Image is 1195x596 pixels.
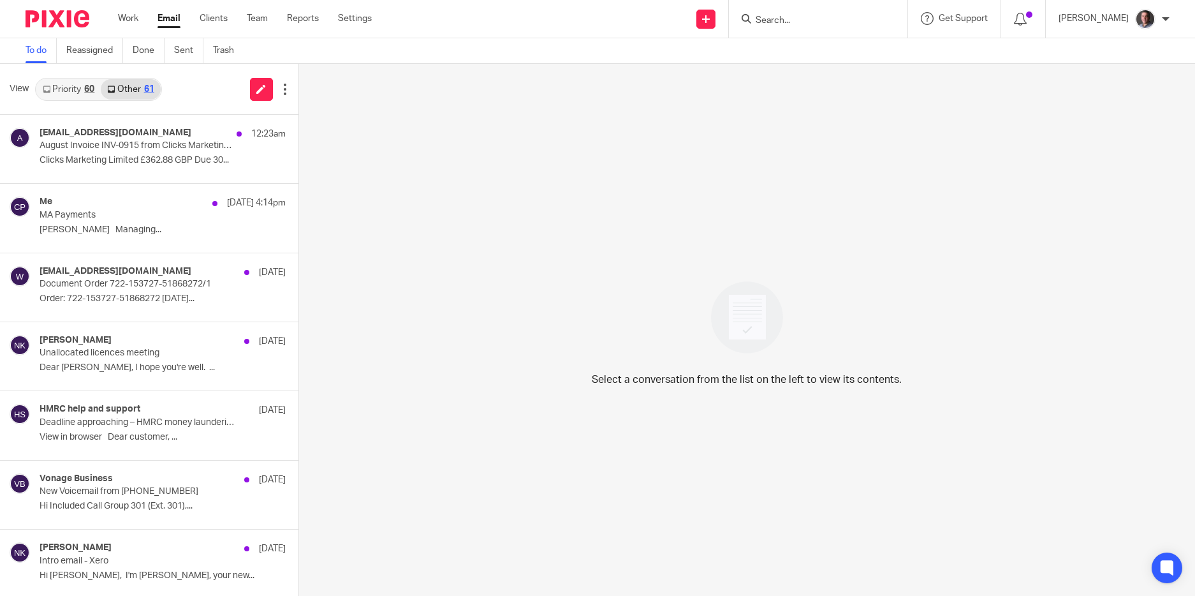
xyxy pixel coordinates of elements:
p: Order: 722-153727-51868272 [DATE]... [40,294,286,304]
img: svg%3E [10,128,30,148]
p: Hi Included Call Group 301 (Ext. 301),... [40,501,286,512]
img: svg%3E [10,404,30,424]
h4: [PERSON_NAME] [40,542,112,553]
p: MA Payments [40,210,236,221]
a: Reports [287,12,319,25]
img: svg%3E [10,266,30,287]
p: Dear [PERSON_NAME], I hope you're well. ... [40,362,286,373]
a: Done [133,38,165,63]
a: Team [247,12,268,25]
div: 60 [84,85,94,94]
a: Email [158,12,180,25]
a: Trash [213,38,244,63]
img: svg%3E [10,473,30,494]
a: Settings [338,12,372,25]
p: Intro email - Xero [40,556,236,567]
p: 12:23am [251,128,286,140]
a: Work [118,12,138,25]
h4: Me [40,197,52,207]
a: Reassigned [66,38,123,63]
p: [DATE] [259,335,286,348]
img: CP%20Headshot.jpeg [1135,9,1155,29]
a: Clients [200,12,228,25]
span: Get Support [939,14,988,23]
h4: [PERSON_NAME] [40,335,112,346]
p: Hi [PERSON_NAME], I'm [PERSON_NAME], your new... [40,570,286,581]
h4: HMRC help and support [40,404,140,415]
span: View [10,82,29,96]
a: Priority60 [36,79,101,100]
p: View in browser﻿ Dear customer, ... [40,432,286,443]
p: Select a conversation from the list on the left to view its contents. [592,372,902,387]
p: Deadline approaching – HMRC money laundering supervision [40,417,236,428]
p: Clicks Marketing Limited £362.88 GBP Due 30... [40,155,286,166]
p: August Invoice INV-0915 from Clicks Marketing Limited for Spinifex Accounting Services [40,140,236,151]
p: [DATE] [259,473,286,486]
p: Unallocated licences meeting [40,348,236,359]
h4: [EMAIL_ADDRESS][DOMAIN_NAME] [40,128,191,138]
img: Pixie [26,10,89,27]
p: [DATE] [259,542,286,555]
p: [PERSON_NAME] Managing... [40,225,286,235]
h4: Vonage Business [40,473,113,484]
p: [DATE] 4:14pm [227,197,286,209]
h4: [EMAIL_ADDRESS][DOMAIN_NAME] [40,266,191,277]
div: 61 [144,85,154,94]
p: [DATE] [259,404,286,417]
p: Document Order 722-153727-51868272/1 [40,279,236,290]
a: Sent [174,38,203,63]
input: Search [754,15,869,27]
p: [PERSON_NAME] [1059,12,1129,25]
img: svg%3E [10,335,30,355]
p: [DATE] [259,266,286,279]
img: svg%3E [10,197,30,217]
img: svg%3E [10,542,30,563]
a: To do [26,38,57,63]
img: image [703,273,791,362]
a: Other61 [101,79,160,100]
p: New Voicemail from [PHONE_NUMBER] [40,486,236,497]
